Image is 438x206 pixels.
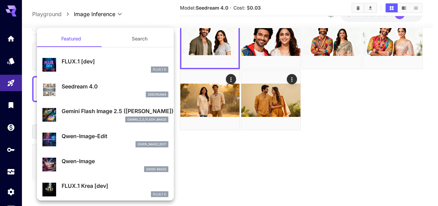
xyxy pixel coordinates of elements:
button: Search [105,31,174,47]
p: Seedream 4.0 [62,82,168,90]
p: FLUX.1 D [153,67,166,72]
p: FLUX.1 Krea [dev] [62,182,168,190]
div: FLUX.1 Krea [dev]FLUX.1 D [42,179,168,200]
p: seedream4 [148,92,166,97]
button: Featured [37,31,105,47]
p: FLUX.1 [dev] [62,57,168,65]
div: Seedream 4.0seedream4 [42,80,168,100]
div: Gemini Flash Image 2.5 ([PERSON_NAME])gemini_2_5_flash_image [42,104,168,125]
div: Qwen-Image-Editqwen_image_edit [42,129,168,150]
p: Qwen Image [146,167,166,172]
p: Qwen-Image-Edit [62,132,168,140]
p: Qwen-Image [62,157,168,165]
p: FLUX.1 D [153,192,166,197]
p: qwen_image_edit [138,142,166,147]
div: FLUX.1 [dev]FLUX.1 D [42,54,168,75]
p: Gemini Flash Image 2.5 ([PERSON_NAME]) [62,107,168,115]
div: Qwen-ImageQwen Image [42,154,168,175]
p: gemini_2_5_flash_image [127,117,166,122]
